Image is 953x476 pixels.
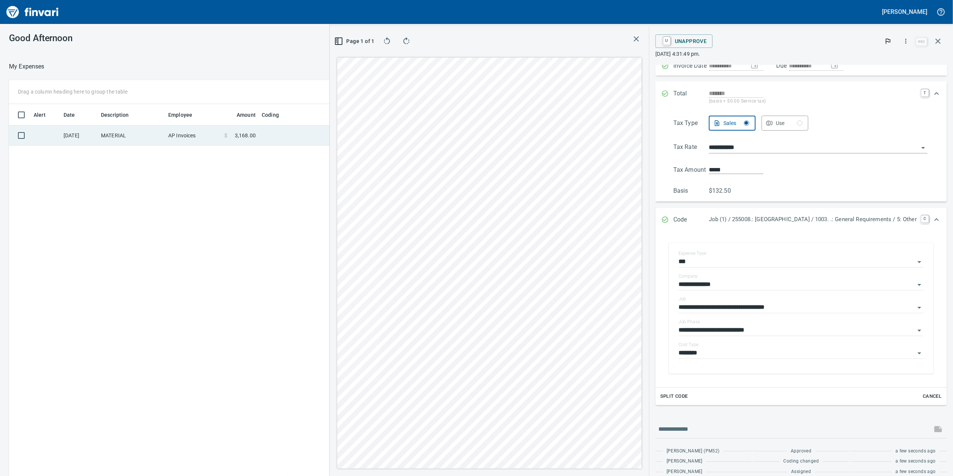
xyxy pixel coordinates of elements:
button: Open [914,325,925,336]
button: Flag [880,33,896,49]
div: Expand [655,113,947,202]
h5: [PERSON_NAME] [882,8,927,16]
span: Date [64,110,85,119]
span: Coding [262,110,279,119]
span: Description [101,110,129,119]
label: Cost Type [679,342,699,347]
p: Drag a column heading here to group the table [18,88,127,95]
p: [DATE] 4:31:49 pm. [655,50,947,58]
div: Expand [655,208,947,232]
label: Job Phase [679,320,700,324]
label: Expense Type [679,251,706,256]
span: Alert [34,110,46,119]
span: Cancel [922,392,942,401]
a: U [663,37,670,45]
td: AP Invoices [165,126,221,146]
a: esc [916,37,927,46]
label: Job [679,297,686,301]
button: More [898,33,914,49]
label: Company [679,274,698,278]
span: Approved [791,448,811,455]
span: Close invoice [914,32,947,50]
button: Sales [709,116,756,131]
p: Code [673,215,709,225]
span: a few seconds ago [895,448,936,455]
img: Finvari [4,3,61,21]
button: Cancel [920,391,944,402]
button: Open [914,348,925,358]
p: $132.50 [709,186,744,195]
span: Assigned [791,468,811,476]
span: a few seconds ago [895,458,936,465]
button: Split Code [658,391,690,402]
td: MATERIAL [98,126,165,146]
div: Expand [655,232,947,405]
button: Open [914,302,925,313]
p: Job (1) / 255008.: [GEOGRAPHIC_DATA] / 1003. .: General Requirements / 5: Other [709,215,917,224]
p: Tax Amount [673,165,709,174]
button: Open [914,257,925,267]
span: Split Code [660,392,688,401]
p: My Expenses [9,62,44,71]
span: Employee [168,110,202,119]
span: $ [224,132,227,139]
span: Employee [168,110,192,119]
a: C [921,215,929,223]
button: Page 1 of 1 [336,34,375,48]
span: [PERSON_NAME] [667,458,703,465]
button: Open [918,143,928,153]
p: Total [673,89,709,105]
button: UUnapprove [655,34,713,48]
td: [DATE] [61,126,98,146]
span: Alert [34,110,55,119]
p: Tax Rate [673,143,709,153]
p: Tax Type [673,119,709,131]
div: Use [776,119,802,128]
a: T [921,89,929,97]
nav: breadcrumb [9,62,44,71]
span: Unapprove [661,35,707,48]
p: (basis + $0.00 Service tax) [709,98,917,105]
span: Coding [262,110,289,119]
span: Amount [237,110,256,119]
button: [PERSON_NAME] [880,6,929,18]
button: Use [762,116,808,131]
div: Sales [723,119,749,128]
span: Description [101,110,139,119]
span: [PERSON_NAME] (PM52) [667,448,720,455]
span: [PERSON_NAME] [667,468,703,476]
span: a few seconds ago [895,468,936,476]
span: 3,168.00 [235,132,256,139]
p: Basis [673,186,709,195]
h3: Good Afternoon [9,33,246,43]
span: Amount [227,110,256,119]
span: This records your message into the invoice and notifies anyone mentioned [929,420,947,438]
div: Expand [655,82,947,113]
span: Coding changed [784,458,819,465]
button: Open [914,280,925,290]
span: Date [64,110,75,119]
span: Page 1 of 1 [339,37,372,46]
